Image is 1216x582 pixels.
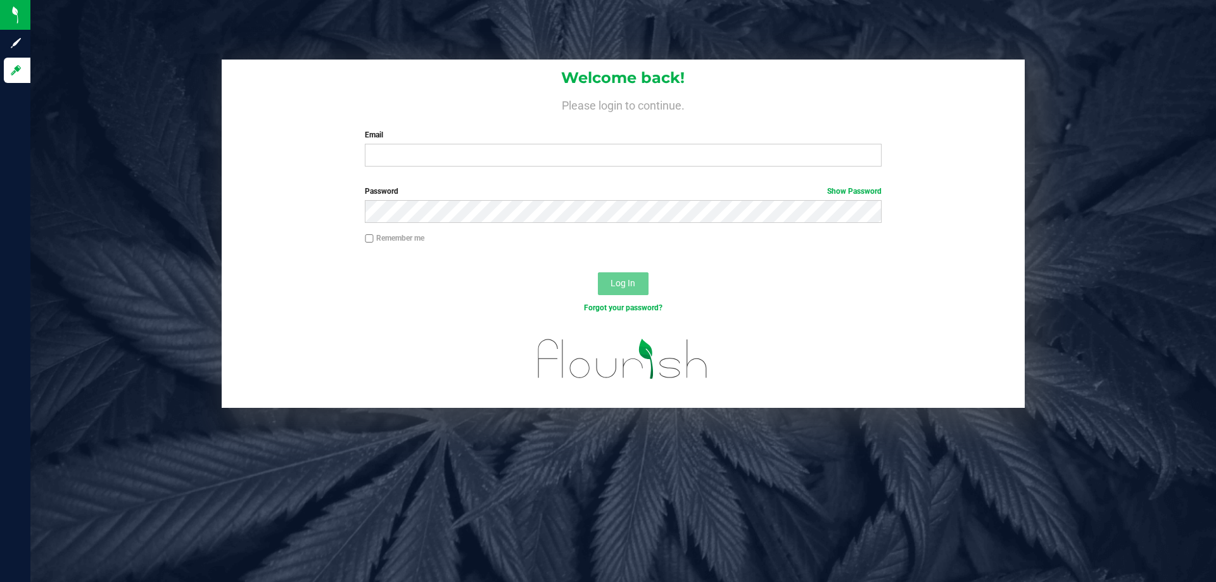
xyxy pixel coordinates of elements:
[222,70,1025,86] h1: Welcome back!
[365,129,881,141] label: Email
[9,37,22,49] inline-svg: Sign up
[611,278,635,288] span: Log In
[365,232,424,244] label: Remember me
[598,272,649,295] button: Log In
[584,303,662,312] a: Forgot your password?
[9,64,22,77] inline-svg: Log in
[365,187,398,196] span: Password
[827,187,882,196] a: Show Password
[222,96,1025,111] h4: Please login to continue.
[365,234,374,243] input: Remember me
[522,327,723,391] img: flourish_logo.svg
